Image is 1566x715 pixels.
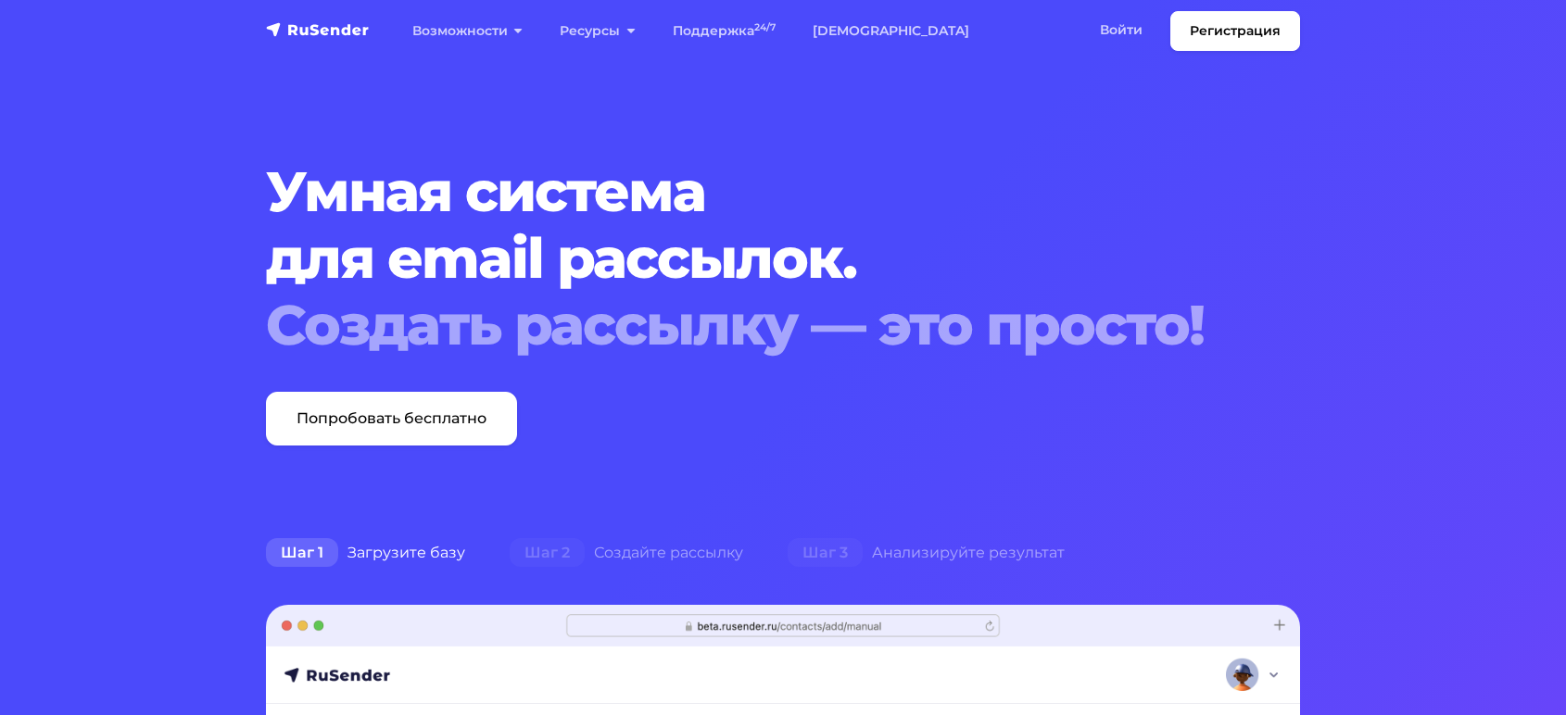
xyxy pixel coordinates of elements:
span: Шаг 2 [510,538,585,568]
img: RuSender [266,20,370,39]
a: Войти [1081,11,1161,49]
span: Шаг 3 [788,538,863,568]
a: Ресурсы [541,12,653,50]
a: Возможности [394,12,541,50]
h1: Умная система для email рассылок. [266,158,1212,358]
span: Шаг 1 [266,538,338,568]
a: Поддержка24/7 [654,12,794,50]
div: Создайте рассылку [487,534,765,571]
div: Создать рассылку — это просто! [266,292,1212,358]
a: Попробовать бесплатно [266,392,517,445]
a: Регистрация [1170,11,1300,51]
a: [DEMOGRAPHIC_DATA] [794,12,988,50]
div: Анализируйте результат [765,534,1087,571]
div: Загрузите базу [244,534,487,571]
sup: 24/7 [754,21,776,33]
